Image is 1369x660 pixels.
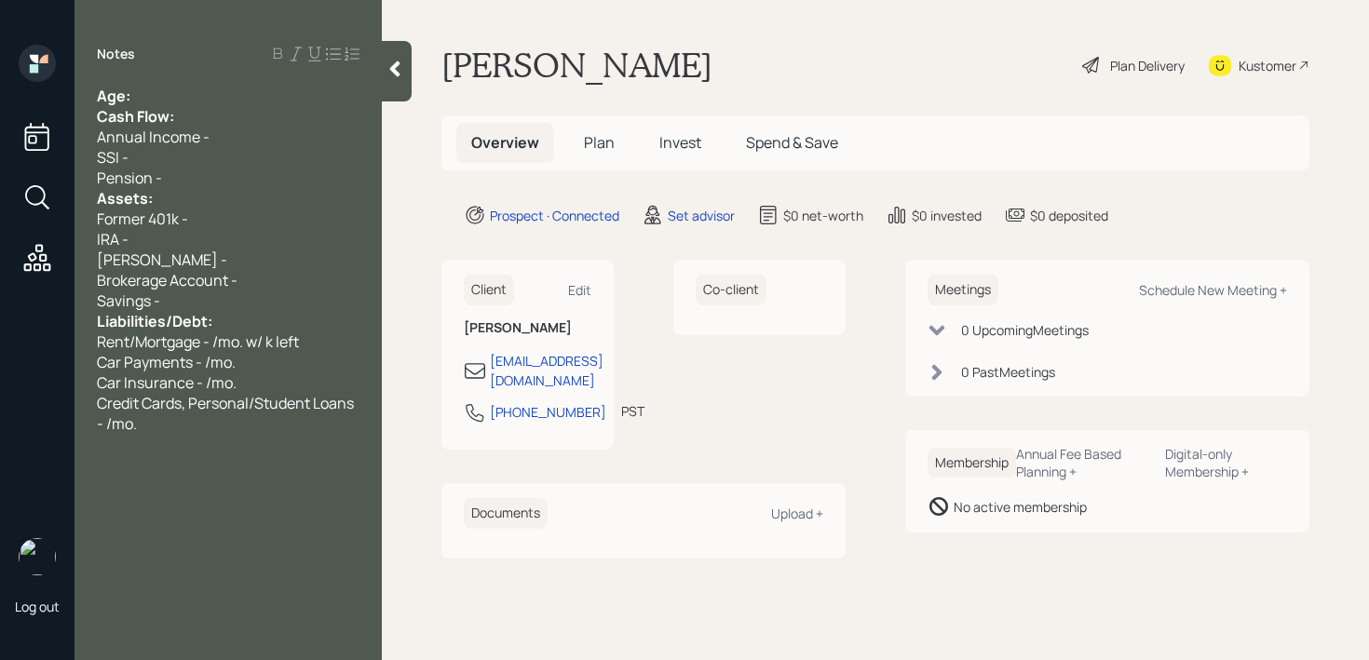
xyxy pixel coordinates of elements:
[97,249,227,270] span: [PERSON_NAME] -
[668,206,735,225] div: Set advisor
[97,188,153,209] span: Assets:
[97,147,129,168] span: SSI -
[912,206,982,225] div: $0 invested
[97,290,160,311] span: Savings -
[928,448,1016,478] h6: Membership
[928,275,998,305] h6: Meetings
[97,393,357,434] span: Credit Cards, Personal/Student Loans - /mo.
[783,206,863,225] div: $0 net-worth
[490,402,606,422] div: [PHONE_NUMBER]
[1239,56,1296,75] div: Kustomer
[1110,56,1185,75] div: Plan Delivery
[568,281,591,299] div: Edit
[441,45,712,86] h1: [PERSON_NAME]
[464,275,514,305] h6: Client
[97,209,188,229] span: Former 401k -
[97,352,236,372] span: Car Payments - /mo.
[961,320,1089,340] div: 0 Upcoming Meeting s
[15,598,60,615] div: Log out
[490,206,619,225] div: Prospect · Connected
[961,362,1055,382] div: 0 Past Meeting s
[97,229,129,249] span: IRA -
[1139,281,1287,299] div: Schedule New Meeting +
[621,401,644,421] div: PST
[471,132,539,153] span: Overview
[97,106,174,127] span: Cash Flow:
[97,270,237,290] span: Brokerage Account -
[1016,445,1150,480] div: Annual Fee Based Planning +
[97,311,212,331] span: Liabilities/Debt:
[97,45,135,63] label: Notes
[1165,445,1287,480] div: Digital-only Membership +
[464,320,591,336] h6: [PERSON_NAME]
[696,275,766,305] h6: Co-client
[464,498,548,529] h6: Documents
[19,538,56,575] img: retirable_logo.png
[97,372,237,393] span: Car Insurance - /mo.
[954,497,1087,517] div: No active membership
[1030,206,1108,225] div: $0 deposited
[771,505,823,522] div: Upload +
[97,331,299,352] span: Rent/Mortgage - /mo. w/ k left
[584,132,615,153] span: Plan
[659,132,701,153] span: Invest
[490,351,603,390] div: [EMAIL_ADDRESS][DOMAIN_NAME]
[746,132,838,153] span: Spend & Save
[97,86,130,106] span: Age:
[97,127,210,147] span: Annual Income -
[97,168,162,188] span: Pension -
